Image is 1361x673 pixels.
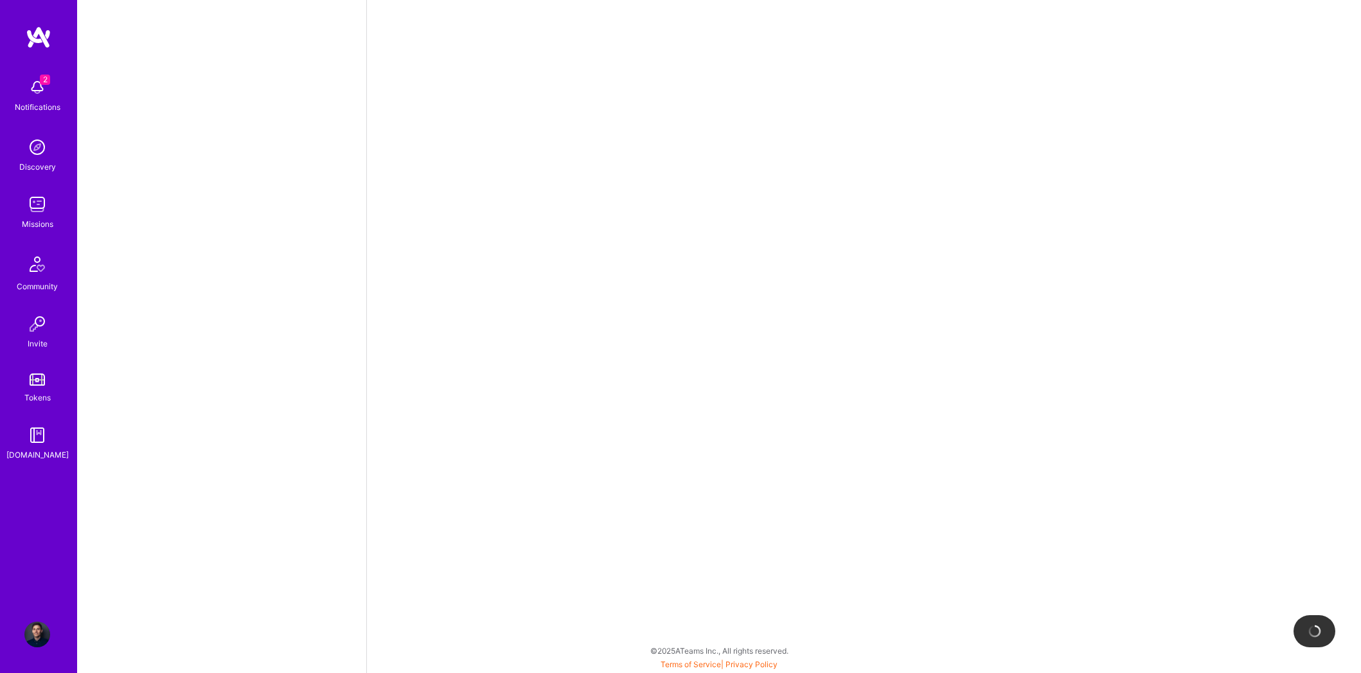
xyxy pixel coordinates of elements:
[26,26,51,49] img: logo
[21,622,53,647] a: User Avatar
[725,660,778,669] a: Privacy Policy
[661,660,721,669] a: Terms of Service
[6,448,69,462] div: [DOMAIN_NAME]
[24,422,50,448] img: guide book
[661,660,778,669] span: |
[24,622,50,647] img: User Avatar
[24,134,50,160] img: discovery
[17,280,58,293] div: Community
[24,391,51,404] div: Tokens
[19,160,56,174] div: Discovery
[22,249,53,280] img: Community
[40,75,50,85] span: 2
[28,337,48,350] div: Invite
[30,373,45,386] img: tokens
[24,311,50,337] img: Invite
[24,75,50,100] img: bell
[1308,625,1321,638] img: loading
[24,192,50,217] img: teamwork
[15,100,60,114] div: Notifications
[22,217,53,231] div: Missions
[77,634,1361,667] div: © 2025 ATeams Inc., All rights reserved.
